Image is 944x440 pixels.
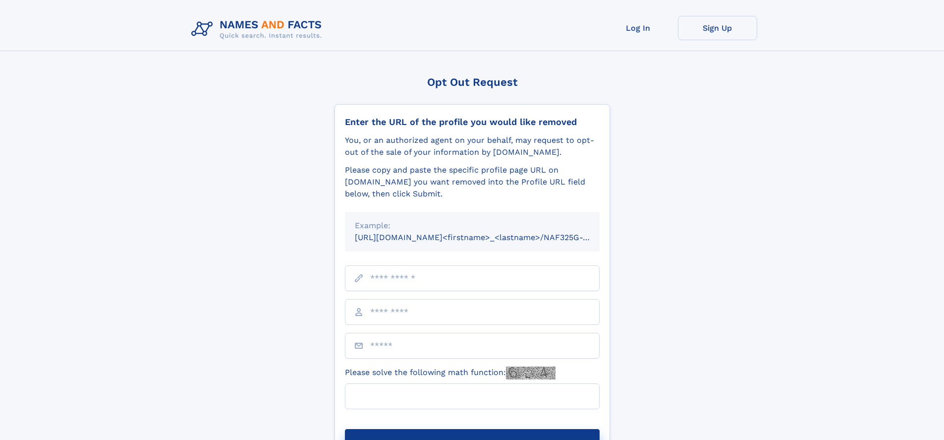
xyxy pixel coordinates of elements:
[355,220,590,232] div: Example:
[334,76,610,88] div: Opt Out Request
[678,16,757,40] a: Sign Up
[355,233,618,242] small: [URL][DOMAIN_NAME]<firstname>_<lastname>/NAF325G-xxxxxxxx
[345,367,555,379] label: Please solve the following math function:
[599,16,678,40] a: Log In
[187,16,330,43] img: Logo Names and Facts
[345,134,600,158] div: You, or an authorized agent on your behalf, may request to opt-out of the sale of your informatio...
[345,117,600,127] div: Enter the URL of the profile you would like removed
[345,164,600,200] div: Please copy and paste the specific profile page URL on [DOMAIN_NAME] you want removed into the Pr...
